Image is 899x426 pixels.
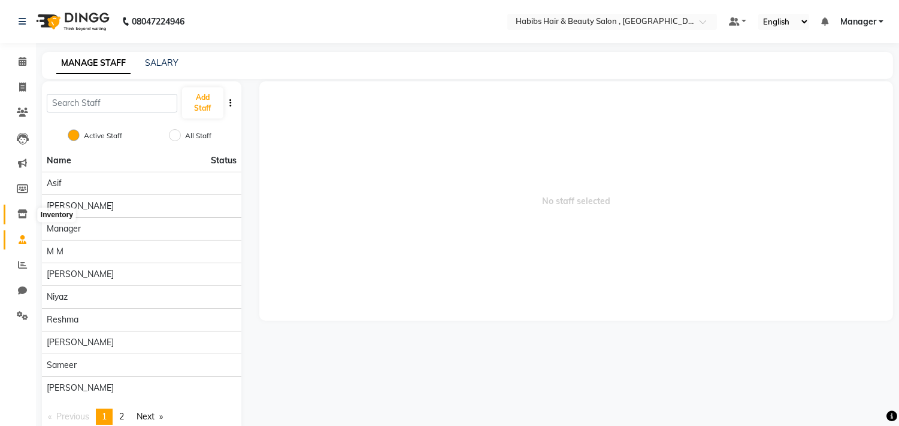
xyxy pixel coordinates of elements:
[47,291,68,303] span: Niyaz
[47,336,114,349] span: [PERSON_NAME]
[182,87,223,118] button: Add Staff
[42,409,241,425] nav: Pagination
[47,200,114,212] span: [PERSON_NAME]
[38,208,76,223] div: Inventory
[47,94,177,112] input: Search Staff
[119,411,124,422] span: 2
[131,409,169,425] a: Next
[145,57,178,68] a: SALARY
[47,223,81,235] span: Manager
[47,314,78,326] span: Reshma
[31,5,113,38] img: logo
[47,155,71,166] span: Name
[840,16,876,28] span: Manager
[211,154,237,167] span: Status
[185,130,211,141] label: All Staff
[132,5,184,38] b: 08047224946
[47,177,62,190] span: Asif
[56,53,131,74] a: MANAGE STAFF
[47,245,63,258] span: M M
[56,411,89,422] span: Previous
[47,359,77,372] span: Sameer
[47,382,114,394] span: [PERSON_NAME]
[259,81,893,321] span: No staff selected
[84,130,122,141] label: Active Staff
[102,411,107,422] span: 1
[47,268,114,281] span: [PERSON_NAME]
